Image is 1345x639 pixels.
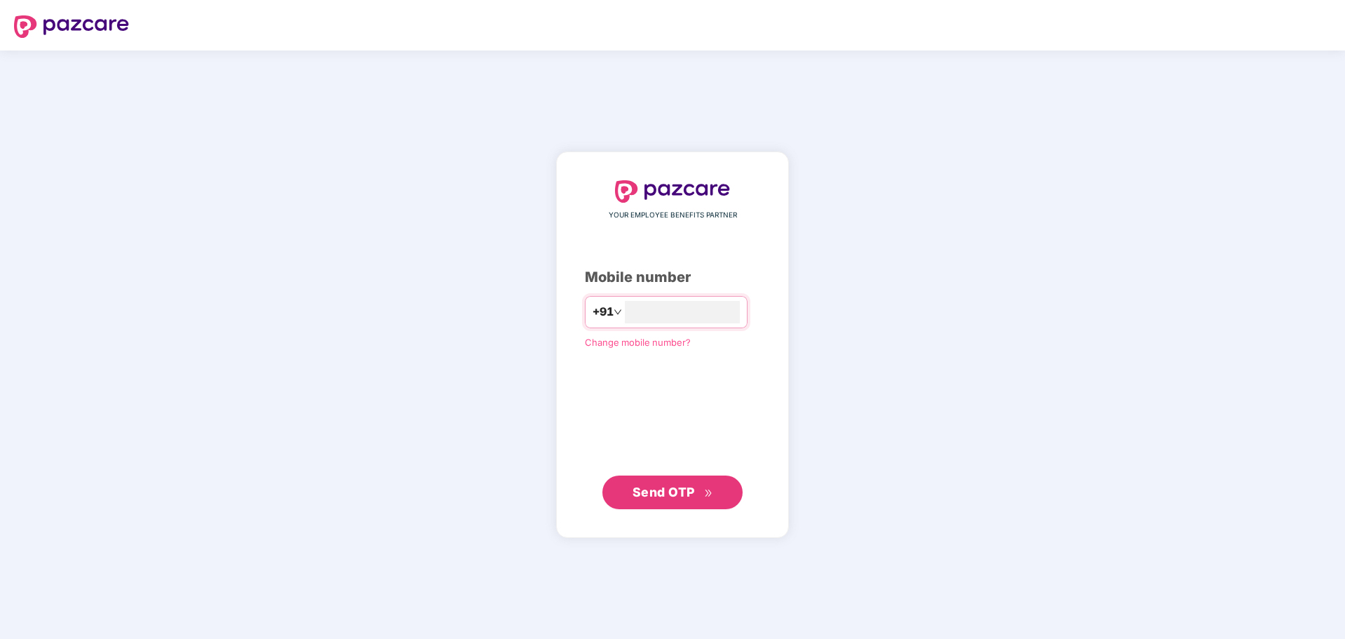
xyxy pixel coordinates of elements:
[614,308,622,316] span: down
[704,489,713,498] span: double-right
[593,303,614,321] span: +91
[615,180,730,203] img: logo
[602,476,743,509] button: Send OTPdouble-right
[609,210,737,221] span: YOUR EMPLOYEE BENEFITS PARTNER
[633,485,695,499] span: Send OTP
[585,337,691,348] a: Change mobile number?
[14,15,129,38] img: logo
[585,267,760,288] div: Mobile number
